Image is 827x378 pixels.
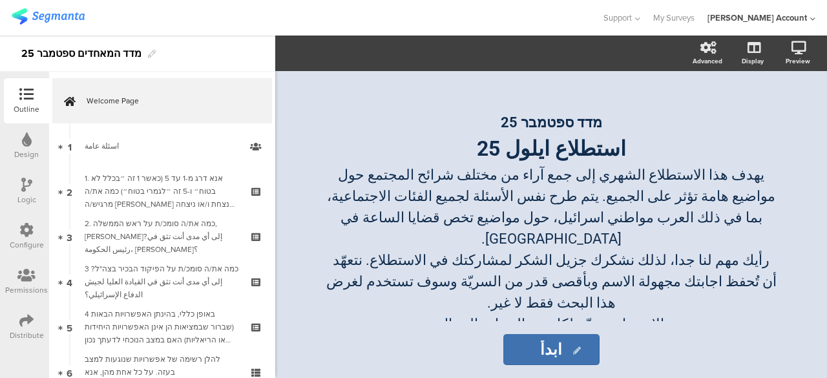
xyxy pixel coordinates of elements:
div: Design [14,149,39,160]
div: 2. כמה את/ה סומכ/ת על ראש הממשלה, בינימין נתניהו?إلى أي مدى أنت تثق في رئيس الحكومة، نتنياهو؟ [85,217,239,256]
div: Outline [14,103,39,115]
p: يهدف هذا الاستطلاع الشهري إلى جمع آراء من مختلف شرائح المجتمع حول مواضيع هامة تؤثر على الجميع. يت... [325,164,777,249]
img: segmanta logo [12,8,85,25]
div: מדד המאחדים ספטמבר 25 [21,43,141,64]
div: Display [742,56,764,66]
div: Preview [786,56,810,66]
span: 1 [68,139,72,153]
div: Permissions [5,284,48,296]
strong: استطلاع ايلول 25 [477,136,626,161]
span: 5 [67,320,72,334]
span: 3 [67,229,72,244]
div: 3 כמה את/ה סומכ/ת על הפיקוד הבכיר בצה"ל?إلى أي مدى أنت تثق في القيادة العليا لجيش الدفاع الإسرائيلي؟ [85,262,239,301]
div: اسئلة عامة [85,140,239,152]
div: 1. אנא דרג מ-1 עד 5 (כאשר 1 זה ״בכלל לא בטוח״ ו-5 זה ״לגמרי בטוח״) כמה את/ה מרגיש/ה שישראל מנצחת ... [85,172,239,211]
span: Support [603,12,632,24]
p: الاستبيان موجّه لكل من النساء والرجال [325,313,777,335]
a: 5 4 באופן כללי, בהינתן האפשרויות הבאות (שברור שבמציאות הן אינן האפשרויות היחידות או הריאליות) האם... [52,304,272,350]
p: رأيك مهم لنا جدا، لذلك نشكرك جزيل الشكر لمشاركتك في الاستطلاع. نتعهّد أن تُحفظ اجابتك مجهولة الاس... [325,249,777,313]
a: Welcome Page [52,78,272,123]
div: Advanced [693,56,722,66]
a: 2 1. אנא דרג מ-1 עד 5 (כאשר 1 זה ״בכלל לא בטוח״ ו-5 זה ״לגמרי בטוח״) כמה את/ה מרגיש/ה [PERSON_NAM... [52,169,272,214]
strong: מדד ספטמבר 25 [501,114,602,131]
input: Start [503,334,600,365]
div: Configure [10,239,44,251]
span: 4 [67,275,72,289]
div: 4 באופן כללי, בהינתן האפשרויות הבאות (שברור שבמציאות הן אינן האפשרויות היחידות או הריאליות) האם ב... [85,308,239,346]
a: 4 3 כמה את/ה סומכ/ת על הפיקוד הבכיר בצה"ל?إلى أي مدى أنت تثق في القيادة العليا لجيش الدفاع الإسرا... [52,259,272,304]
a: 3 2. כמה את/ה סומכ/ת על ראש הממשלה, [PERSON_NAME]?إلى أي مدى أنت تثق في رئيس الحكومة، [PERSON_NAME]؟ [52,214,272,259]
div: Distribute [10,330,44,341]
a: 1 اسئلة عامة [52,123,272,169]
span: 2 [67,184,72,198]
div: Logic [17,194,36,205]
span: Welcome Page [87,94,252,107]
div: [PERSON_NAME] Account [707,12,807,24]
